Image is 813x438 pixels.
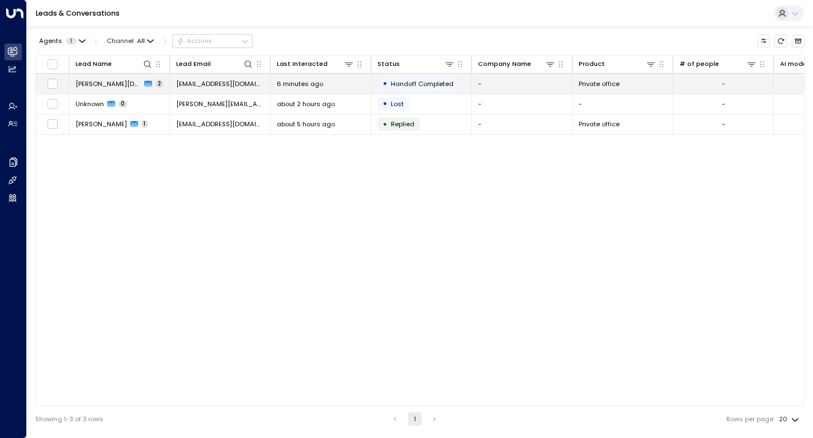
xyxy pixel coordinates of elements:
span: Channel: [103,35,158,47]
span: about 5 hours ago [277,120,335,128]
div: # of people [679,59,719,69]
div: Last Interacted [277,59,354,69]
div: 20 [779,412,801,426]
div: • [382,117,387,132]
div: Lead Email [176,59,211,69]
span: Handoff Completed [391,79,453,88]
span: Unknown [75,99,104,108]
span: Toggle select all [47,59,58,70]
div: Lead Name [75,59,112,69]
td: - [472,74,573,93]
button: Archived Leads [792,35,805,47]
nav: pagination navigation [387,412,442,426]
span: info@movingmade4you.com [176,120,264,128]
div: AI mode [780,59,807,69]
div: # of people [679,59,757,69]
div: Company Name [478,59,555,69]
span: Private office [579,120,620,128]
td: - [472,115,573,134]
span: about 2 hours ago [277,99,335,108]
span: Toggle select row [47,78,58,89]
span: chavez.angelica31095@gmail.com [176,99,264,108]
div: Status [377,59,400,69]
div: - [722,99,725,108]
td: - [472,94,573,114]
label: Rows per page: [726,415,774,424]
div: Lead Name [75,59,153,69]
button: page 1 [408,412,422,426]
span: Agents [39,38,62,44]
span: All [137,37,145,45]
span: 0 [119,100,127,108]
span: Toggle select row [47,98,58,109]
button: Channel:All [103,35,158,47]
div: Product [579,59,605,69]
span: Replied [391,120,414,128]
span: Private office [579,79,620,88]
div: Product [579,59,656,69]
span: Toggle select row [47,118,58,130]
div: • [382,96,387,111]
div: - [722,120,725,128]
span: wehelptaxrelief@gmail.com [176,79,264,88]
button: Actions [172,34,253,47]
button: Customize [758,35,771,47]
button: Agents1 [35,35,88,47]
span: 1 [66,37,77,45]
div: - [722,79,725,88]
span: Vu Chau [75,79,141,88]
span: 1 [141,120,148,128]
div: Actions [177,37,212,45]
div: Company Name [478,59,531,69]
div: Lead Email [176,59,253,69]
div: Button group with a nested menu [172,34,253,47]
a: Leads & Conversations [36,8,120,18]
span: Lost [391,99,404,108]
span: Hector Vidal [75,120,127,128]
div: Status [377,59,455,69]
div: Showing 1-3 of 3 rows [35,415,103,424]
td: - [573,94,673,114]
span: Refresh [774,35,787,47]
div: Last Interacted [277,59,328,69]
div: • [382,76,387,91]
span: 6 minutes ago [277,79,323,88]
span: 2 [155,80,163,88]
